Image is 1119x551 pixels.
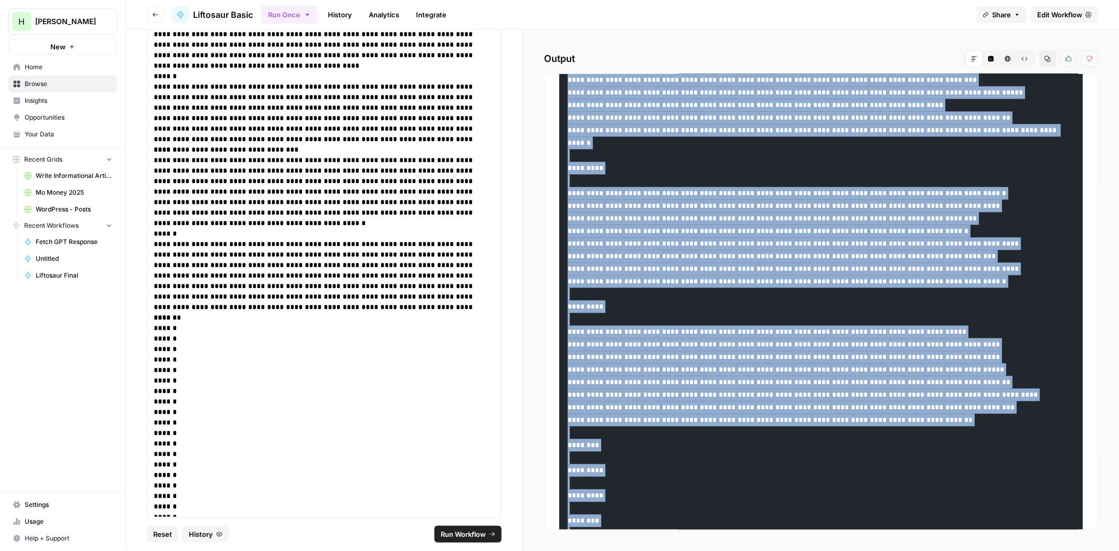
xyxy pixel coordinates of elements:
span: H [18,15,25,28]
a: Liftosaur Basic [172,6,253,23]
button: History [183,526,229,543]
span: Help + Support [25,534,112,543]
a: Your Data [8,126,117,143]
span: Run Workflow [441,529,486,539]
span: New [50,41,66,52]
a: Opportunities [8,109,117,126]
a: Insights [8,92,117,109]
span: Home [25,62,112,72]
a: Browse [8,76,117,92]
span: Liftosaur Final [36,271,112,280]
a: Write Informational Article [19,167,117,184]
a: Fetch GPT Response [19,234,117,250]
a: Home [8,59,117,76]
span: Write Informational Article [36,171,112,181]
a: Integrate [410,6,453,23]
button: New [8,39,117,55]
span: Share [992,9,1011,20]
span: Liftosaur Basic [193,8,253,21]
span: Opportunities [25,113,112,122]
button: Share [976,6,1027,23]
a: Edit Workflow [1031,6,1098,23]
a: Mo Money 2025 [19,184,117,201]
span: WordPress - Posts [36,205,112,214]
span: Browse [25,79,112,89]
span: Settings [25,500,112,510]
a: Usage [8,513,117,530]
span: Insights [25,96,112,105]
span: Mo Money 2025 [36,188,112,197]
a: Untitled [19,250,117,267]
span: Fetch GPT Response [36,237,112,247]
a: Settings [8,496,117,513]
button: Help + Support [8,530,117,547]
span: History [189,529,213,539]
a: Liftosaur Final [19,267,117,284]
span: Reset [153,529,172,539]
a: WordPress - Posts [19,201,117,218]
span: Recent Workflows [24,221,79,230]
span: Untitled [36,254,112,263]
span: [PERSON_NAME] [35,16,99,27]
a: History [322,6,358,23]
button: Recent Workflows [8,218,117,234]
span: Recent Grids [24,155,62,164]
span: Usage [25,517,112,526]
button: Workspace: Hasbrook [8,8,117,35]
a: Analytics [363,6,406,23]
button: Run Workflow [434,526,502,543]
span: Edit Workflow [1037,9,1082,20]
button: Run Once [261,6,317,24]
button: Reset [147,526,178,543]
button: Recent Grids [8,152,117,167]
span: Your Data [25,130,112,139]
h2: Output [544,50,1098,67]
